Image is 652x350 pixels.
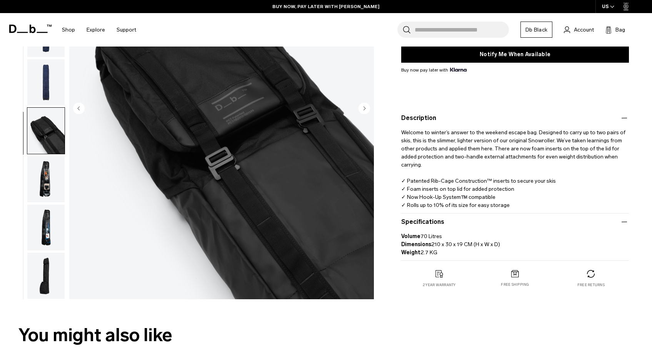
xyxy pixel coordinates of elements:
[450,68,467,72] img: {"height" => 20, "alt" => "Klarna"}
[605,25,625,34] button: Bag
[27,156,65,203] button: Snow Roller 70L Blue Hour
[401,241,431,248] strong: Dimensions
[401,233,420,240] strong: Volume
[87,16,105,43] a: Explore
[423,282,456,288] p: 2 year warranty
[401,47,629,63] button: Notify Me When Available
[501,282,529,287] p: Free shipping
[56,13,142,47] nav: Main Navigation
[401,67,467,73] span: Buy now pay later with
[401,123,629,217] p: Welcome to winter’s answer to the weekend escape bag. Designed to carry up to two pairs of skis, ...
[615,26,625,34] span: Bag
[520,22,552,38] a: Db Black
[27,108,65,154] img: Snow Roller 70L Blue Hour
[564,25,594,34] a: Account
[401,217,629,227] button: Specifications
[27,156,65,202] img: Snow Roller 70L Blue Hour
[359,102,370,115] button: Next slide
[401,227,629,257] p: 70 Litres 210 x 30 x 19 CM (H x W x D) 2.7 KG
[574,26,594,34] span: Account
[27,252,65,299] button: Snow Roller 70L Blue Hour
[27,204,65,250] img: Snow Roller 70L Blue Hour
[73,102,85,115] button: Previous slide
[18,322,634,349] h2: You might also like
[62,16,75,43] a: Shop
[27,59,65,105] img: Snow Roller 70L Blue Hour
[27,253,65,299] img: Snow Roller 70L Blue Hour
[401,113,629,123] button: Description
[401,249,420,256] strong: Weight
[577,282,605,288] p: Free returns
[27,204,65,251] button: Snow Roller 70L Blue Hour
[117,16,136,43] a: Support
[272,3,380,10] a: BUY NOW, PAY LATER WITH [PERSON_NAME]
[27,59,65,106] button: Snow Roller 70L Blue Hour
[27,107,65,154] button: Snow Roller 70L Blue Hour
